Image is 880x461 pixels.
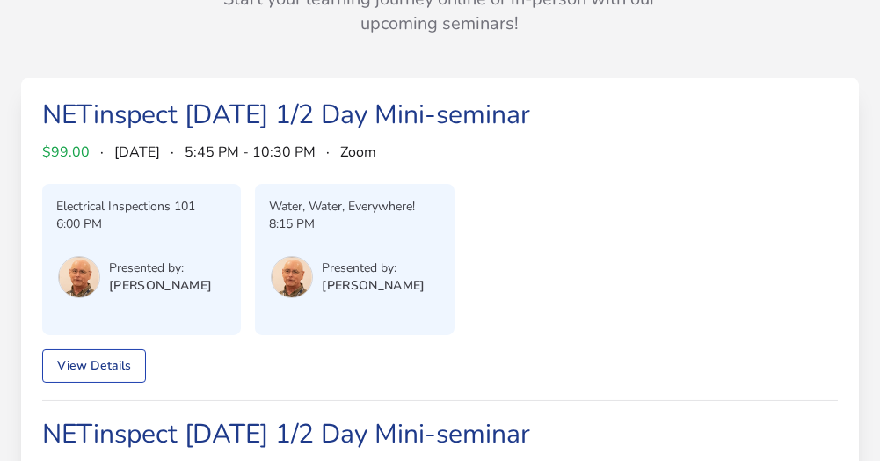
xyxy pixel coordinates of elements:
[42,416,530,452] a: NETinspect [DATE] 1/2 Day Mini-seminar
[56,216,227,233] p: 6:00 PM
[171,142,174,163] span: ·
[109,260,213,277] p: Presented by:
[269,216,440,233] p: 8:15 PM
[100,142,104,163] span: ·
[340,142,376,163] span: Zoom
[58,256,100,298] img: Tom Sherman
[42,142,90,163] span: $99.00
[322,260,425,277] p: Presented by:
[56,198,227,216] p: Electrical Inspections 101
[322,277,425,295] p: [PERSON_NAME]
[185,142,316,163] span: 5:45 PM - 10:30 PM
[42,97,530,133] a: NETinspect [DATE] 1/2 Day Mini-seminar
[269,254,315,300] button: User menu
[114,142,160,163] span: [DATE]
[42,349,146,383] a: View Details
[269,198,440,216] p: Water, Water, Everywhere!
[326,142,330,163] span: ·
[109,277,213,295] p: [PERSON_NAME]
[271,256,313,298] img: Tom Sherman
[56,254,102,300] button: User menu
